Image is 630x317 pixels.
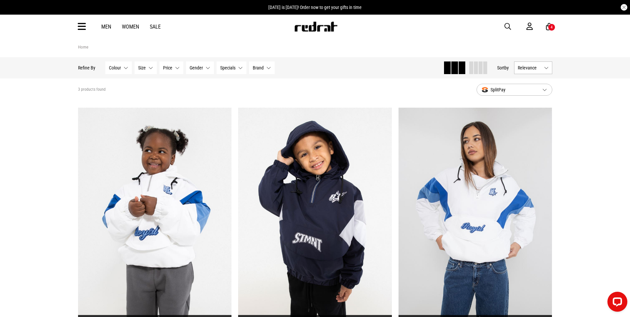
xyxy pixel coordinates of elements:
[220,65,235,70] span: Specials
[163,65,172,70] span: Price
[497,64,509,72] button: Sortby
[518,65,541,70] span: Relevance
[294,22,338,32] img: Redrat logo
[138,65,146,70] span: Size
[186,61,214,74] button: Gender
[105,61,132,74] button: Colour
[477,84,552,96] button: SplitPay
[482,86,537,94] span: SplitPay
[253,65,264,70] span: Brand
[602,289,630,317] iframe: LiveChat chat widget
[159,61,183,74] button: Price
[504,65,509,70] span: by
[101,24,111,30] a: Men
[249,61,275,74] button: Brand
[268,5,362,10] span: [DATE] is [DATE]! Order now to get your gifts in time
[78,87,106,92] span: 3 products found
[217,61,246,74] button: Specials
[551,25,553,30] div: 4
[78,65,95,70] p: Refine By
[546,23,552,30] a: 4
[122,24,139,30] a: Women
[514,61,552,74] button: Relevance
[150,24,161,30] a: Sale
[482,87,488,93] img: splitpay-icon.png
[190,65,203,70] span: Gender
[109,65,121,70] span: Colour
[78,45,88,50] a: Home
[135,61,157,74] button: Size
